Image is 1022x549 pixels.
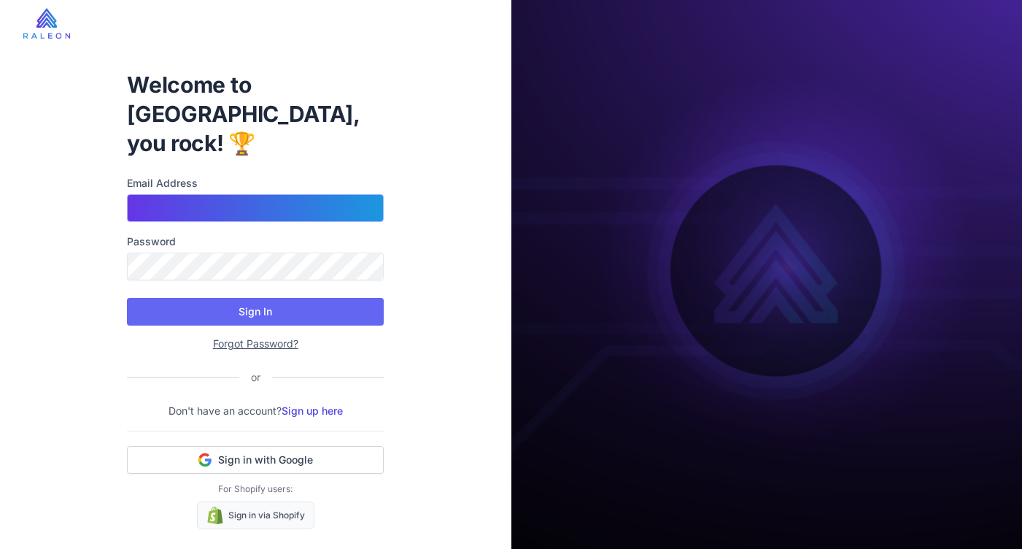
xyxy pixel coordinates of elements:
label: Email Address [127,175,384,191]
span: Sign in with Google [218,453,313,467]
a: Sign up here [282,404,343,417]
p: Don't have an account? [127,403,384,419]
p: For Shopify users: [127,483,384,496]
h1: Welcome to [GEOGRAPHIC_DATA], you rock! 🏆 [127,70,384,158]
a: Sign in via Shopify [197,502,314,529]
button: Sign In [127,298,384,326]
button: Sign in with Google [127,446,384,474]
img: raleon-logo-whitebg.9aac0268.jpg [23,8,70,39]
a: Forgot Password? [213,337,298,350]
div: or [239,369,272,385]
label: Password [127,234,384,250]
